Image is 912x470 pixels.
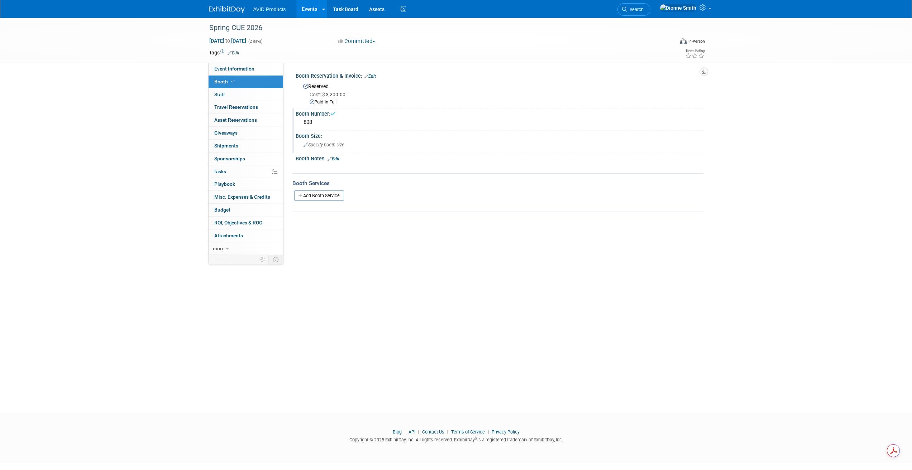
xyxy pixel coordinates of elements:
span: | [416,429,421,435]
a: Asset Reservations [209,114,283,126]
span: Cost: $ [310,92,326,97]
span: Attachments [214,233,243,238]
div: Booth Notes: [296,153,703,163]
a: Blog [393,429,402,435]
a: Sponsorships [209,152,283,165]
span: 3,200.00 [310,92,348,97]
img: Dionne Smith [660,4,697,12]
span: AVID Products [253,6,286,12]
a: Attachments [209,229,283,242]
img: Format-Inperson.png [680,38,687,44]
span: Tasks [214,169,226,174]
a: Event Information [209,63,283,75]
span: | [445,429,450,435]
a: Shipments [209,140,283,152]
div: Booth Reservation & Invoice: [296,71,703,80]
td: Personalize Event Tab Strip [256,255,269,264]
span: to [224,38,231,44]
span: Staff [214,92,225,97]
div: Booth Number: [296,108,703,117]
a: Search [617,3,650,16]
a: Terms of Service [451,429,485,435]
div: Paid in Full [310,99,698,106]
a: API [409,429,415,435]
span: Sponsorships [214,156,245,161]
sup: ® [475,437,477,441]
span: Budget [214,207,230,213]
a: Edit [364,74,376,79]
a: Giveaways [209,127,283,139]
span: Search [627,7,644,12]
td: Toggle Event Tabs [268,255,283,264]
a: Travel Reservations [209,101,283,113]
span: Giveaways [214,130,238,136]
div: In-Person [688,39,705,44]
button: Committed [335,38,378,45]
a: ROI, Objectives & ROO [209,217,283,229]
span: Event Information [214,66,254,72]
i: Booth reservation complete [231,79,235,83]
a: Playbook [209,178,283,190]
span: (2 days) [248,39,263,44]
span: | [403,429,407,435]
a: Edit [328,156,339,161]
span: | [486,429,491,435]
span: [DATE] [DATE] [209,38,247,44]
div: Event Rating [685,49,705,53]
span: Specify booth size [304,142,344,147]
a: Staff [209,88,283,101]
a: Tasks [209,165,283,178]
span: Playbook [214,181,235,187]
a: Misc. Expenses & Credits [209,191,283,203]
div: 808 [301,117,698,128]
div: Reserved [301,81,698,106]
td: Tags [209,49,239,56]
a: Add Booth Service [294,190,344,201]
div: Booth Size: [296,131,703,140]
a: Edit [228,50,239,55]
a: Contact Us [422,429,444,435]
span: ROI, Objectives & ROO [214,220,262,226]
div: Spring CUE 2026 [207,21,663,34]
a: Budget [209,204,283,216]
a: Booth [209,76,283,88]
span: Shipments [214,143,238,149]
div: Event Format [631,37,705,48]
a: Privacy Policy [492,429,520,435]
span: Travel Reservations [214,104,258,110]
span: Asset Reservations [214,117,257,123]
span: Booth [214,79,236,84]
span: Misc. Expenses & Credits [214,194,270,200]
span: more [213,246,224,251]
a: more [209,242,283,255]
img: ExhibitDay [209,6,245,13]
div: Booth Services [292,179,703,187]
